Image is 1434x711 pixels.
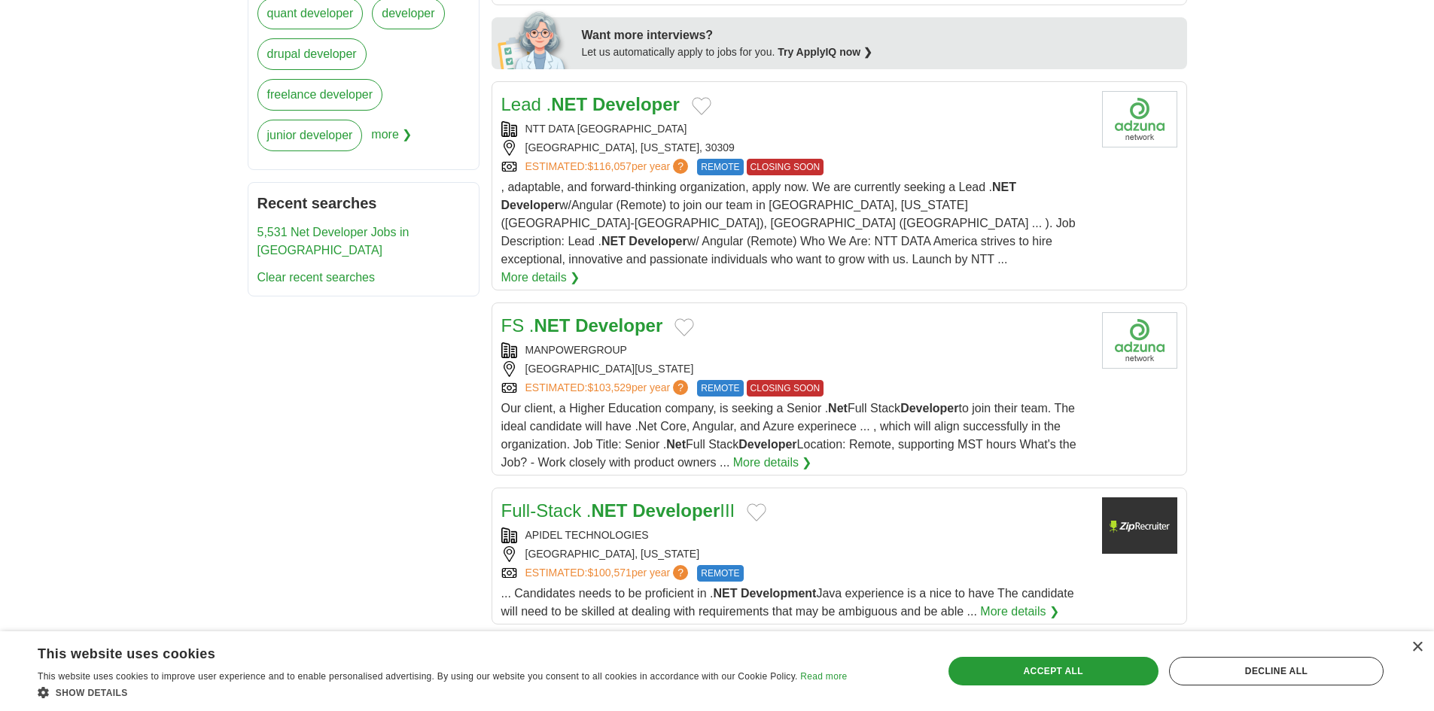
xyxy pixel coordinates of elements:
[674,318,694,336] button: Add to favorite jobs
[56,688,128,698] span: Show details
[257,226,409,257] a: 5,531 Net Developer Jobs in [GEOGRAPHIC_DATA]
[501,94,680,114] a: Lead .NET Developer
[257,38,367,70] a: drupal developer
[697,159,743,175] span: REMOTE
[629,235,687,248] strong: Developer
[525,529,649,541] a: APIDEL TECHNOLOGIES
[980,603,1059,621] a: More details ❯
[501,587,1074,618] span: ... Candidates needs to be proficient in . Java experience is a nice to have The candidate will n...
[601,235,626,248] strong: NET
[501,315,663,336] a: FS .NET Developer
[1102,497,1177,554] img: Apidel Technologies logo
[257,192,470,214] h2: Recent searches
[948,657,1158,685] div: Accept all
[501,546,1090,562] div: [GEOGRAPHIC_DATA], [US_STATE]
[666,438,686,451] strong: Net
[697,565,743,582] span: REMOTE
[1102,91,1177,147] img: Company logo
[1169,657,1384,685] div: Decline all
[575,315,662,336] strong: Developer
[525,380,692,397] a: ESTIMATED:$103,529per year?
[992,181,1016,193] strong: NET
[38,671,798,682] span: This website uses cookies to improve user experience and to enable personalised advertising. By u...
[501,500,735,521] a: Full-Stack .NET DeveloperIII
[257,79,383,111] a: freelance developer
[592,500,628,521] strong: NET
[738,438,796,451] strong: Developer
[587,381,631,393] span: $103,529
[501,199,559,211] strong: Developer
[525,159,692,175] a: ESTIMATED:$116,057per year?
[747,503,766,521] button: Add to favorite jobs
[501,402,1076,469] span: Our client, a Higher Education company, is seeking a Senior . Full Stack to join their team. The ...
[692,97,711,115] button: Add to favorite jobs
[747,159,824,175] span: CLOSING SOON
[900,402,958,415] strong: Developer
[525,565,692,582] a: ESTIMATED:$100,571per year?
[257,120,363,151] a: junior developer
[800,671,847,682] a: Read more, opens a new window
[534,315,571,336] strong: NET
[673,380,688,395] span: ?
[582,26,1178,44] div: Want more interviews?
[501,121,1090,137] div: NTT DATA [GEOGRAPHIC_DATA]
[38,640,809,663] div: This website uses cookies
[501,140,1090,156] div: [GEOGRAPHIC_DATA], [US_STATE], 30309
[733,454,812,472] a: More details ❯
[1411,642,1423,653] div: Close
[582,44,1178,60] div: Let us automatically apply to jobs for you.
[747,380,824,397] span: CLOSING SOON
[697,380,743,397] span: REMOTE
[38,685,847,700] div: Show details
[632,500,720,521] strong: Developer
[592,94,680,114] strong: Developer
[1102,312,1177,369] img: Company logo
[371,120,412,160] span: more ❯
[713,587,737,600] strong: NET
[741,587,816,600] strong: Development
[778,46,872,58] a: Try ApplyIQ now ❯
[501,342,1090,358] div: MANPOWERGROUP
[828,402,848,415] strong: Net
[257,271,376,284] a: Clear recent searches
[501,181,1076,266] span: , adaptable, and forward-thinking organization, apply now. We are currently seeking a Lead . w/An...
[587,160,631,172] span: $116,057
[498,9,571,69] img: apply-iq-scientist.png
[501,269,580,287] a: More details ❯
[551,94,587,114] strong: NET
[587,567,631,579] span: $100,571
[501,361,1090,377] div: [GEOGRAPHIC_DATA][US_STATE]
[673,565,688,580] span: ?
[673,159,688,174] span: ?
